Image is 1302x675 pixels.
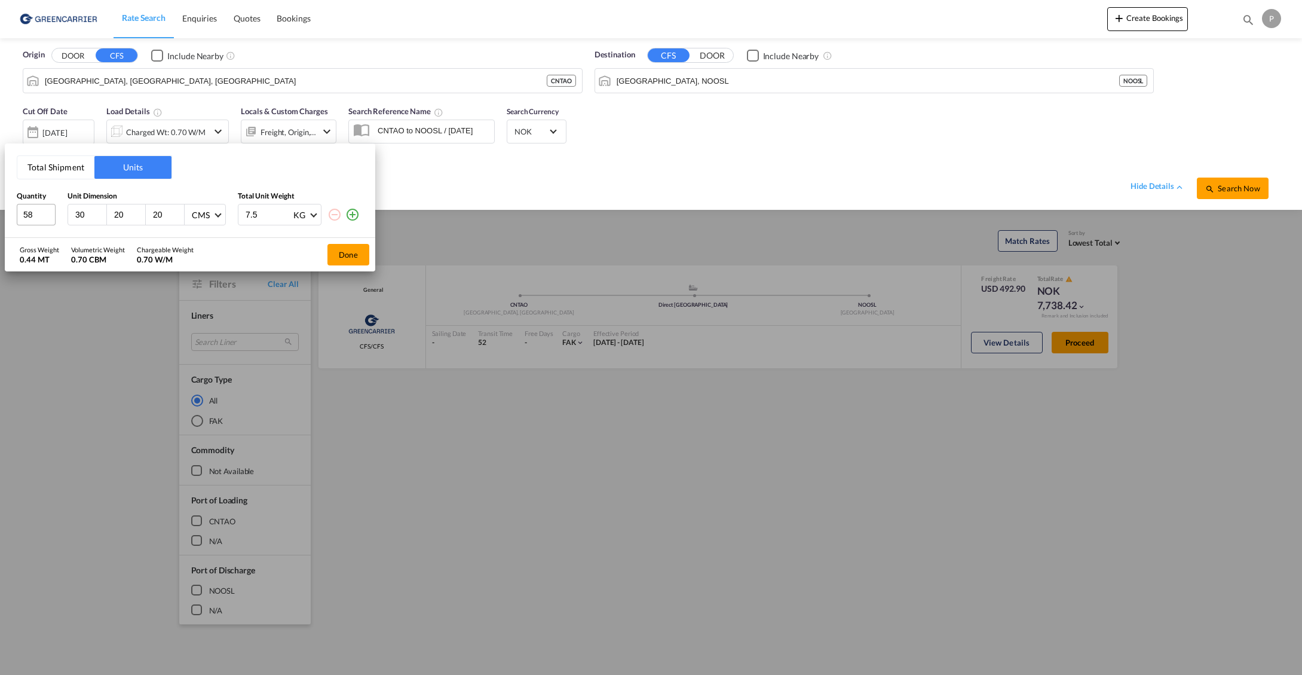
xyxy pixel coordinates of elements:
input: H [152,209,184,220]
div: 0.44 MT [20,254,59,265]
input: W [113,209,145,220]
md-icon: icon-plus-circle-outline [345,207,360,222]
div: 0.70 W/M [137,254,194,265]
input: Qty [17,204,56,225]
div: Total Unit Weight [238,191,363,201]
button: Total Shipment [17,156,94,179]
input: Enter weight [244,204,292,225]
div: Gross Weight [20,245,59,254]
button: Units [94,156,171,179]
div: CMS [192,210,210,220]
div: Quantity [17,191,56,201]
div: Volumetric Weight [71,245,125,254]
md-icon: icon-minus-circle-outline [327,207,342,222]
div: Chargeable Weight [137,245,194,254]
button: Done [327,244,369,265]
input: L [74,209,106,220]
div: 0.70 CBM [71,254,125,265]
div: Unit Dimension [68,191,226,201]
div: KG [293,210,305,220]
